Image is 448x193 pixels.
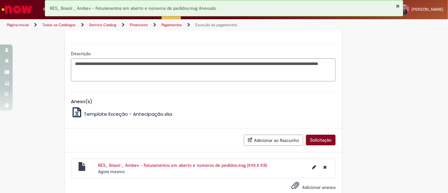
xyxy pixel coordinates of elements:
[195,22,237,27] a: Exceção de pagamentos
[244,135,303,146] button: Adicionar ao Rascunho
[5,19,294,31] ul: Trilhas de página
[71,58,336,81] textarea: Descrição
[84,111,172,117] span: Template Exceção - Antecipação.xlsx
[89,22,116,27] a: Service Catalog
[42,22,76,27] a: Todos os Catálogos
[71,111,173,117] a: Template Exceção - Antecipação.xlsx
[1,3,33,16] img: ServiceNow
[161,22,182,27] a: Pagamentos
[306,135,336,145] button: Solicitação
[411,7,443,12] span: [PERSON_NAME]
[71,99,336,104] h5: Anexo(s)
[302,184,336,190] span: Adicionar anexos
[98,162,267,168] a: RES_ Brasol _ Ambev - Faturamentos em aberto e números de pedidos.msg (595.5 KB)
[7,22,29,27] a: Página inicial
[71,51,92,56] span: Descrição
[319,162,330,172] button: Excluir RES_ Brasol _ Ambev - Faturamentos em aberto e números de pedidos.msg
[98,169,125,174] time: 29/09/2025 09:15:44
[50,5,216,11] span: RES_ Brasol _ Ambev - Faturamentos em aberto e números de pedidos.msg Anexado
[98,169,125,174] span: Agora mesmo
[308,162,320,172] button: Editar nome de arquivo RES_ Brasol _ Ambev - Faturamentos em aberto e números de pedidos.msg
[396,3,400,9] button: Fechar Notificação
[43,6,65,13] span: Requisições
[130,22,148,27] a: Financeiro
